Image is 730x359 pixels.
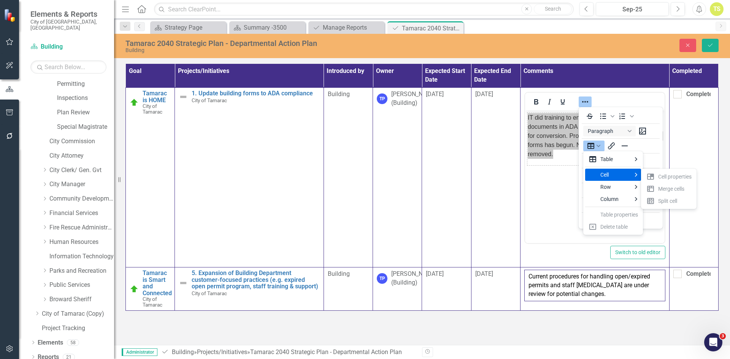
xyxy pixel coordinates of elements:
[49,238,114,247] a: Human Resources
[475,270,493,277] span: [DATE]
[122,348,157,356] span: Administrator
[143,90,171,103] a: Tamarac is HOME
[49,166,114,175] a: City Clerk/ Gen. Gvt
[49,252,114,261] a: Information Technology
[30,9,106,19] span: Elements & Reports
[172,348,194,356] a: Building
[583,126,636,136] button: Block Paragraph
[143,103,162,115] span: City of Tamarac
[130,285,139,294] img: In Progress
[328,90,350,98] span: Building
[475,90,493,98] span: [DATE]
[704,333,722,351] iframe: Intercom live chat
[179,92,188,101] img: Not Defined
[605,141,618,151] button: Insert/edit link
[402,24,462,33] div: Tamarac 2040 Strategic Plan - Departmental Action Plan
[600,155,631,164] div: Table
[192,90,319,97] a: 1. Update building forms to ADA compliance
[231,23,303,32] a: Summary -3500
[618,141,631,151] button: Horizontal line
[49,152,114,160] a: City Attorney
[165,23,224,32] div: Strategy Page
[616,111,635,122] div: Numbered list
[720,333,726,339] span: 3
[598,5,666,14] div: Sep-25
[125,47,458,53] div: Building
[585,169,641,181] div: Cell
[143,296,162,308] span: City of Tamarac
[583,111,596,122] button: Strikethrough
[49,223,114,232] a: Fire Rescue Administration
[57,123,114,131] a: Special Magistrate
[328,270,350,277] span: Building
[391,270,437,287] div: [PERSON_NAME] (Building)
[556,96,569,107] button: Underline
[658,172,692,181] div: Cell properties
[154,3,574,16] input: Search ClearPoint...
[250,348,402,356] div: Tamarac 2040 Strategic Plan - Departmental Action Plan
[597,111,616,122] div: Bullet list
[30,43,106,51] a: Building
[600,182,631,191] div: Row
[643,183,695,195] div: Merge cells
[192,290,227,296] span: City of Tamarac
[585,193,641,205] div: Column
[636,126,649,136] button: Insert image
[658,196,692,206] div: Split cell
[710,2,724,16] button: TS
[525,111,664,243] iframe: Rich Text Area
[579,96,592,107] button: Reveal or hide additional toolbar items
[130,98,139,107] img: In Progress
[192,97,227,103] span: City of Tamarac
[323,23,382,32] div: Manage Reports
[658,184,692,193] div: Merge cells
[49,180,114,189] a: City Manager
[543,96,556,107] button: Italic
[125,39,458,47] div: Tamarac 2040 Strategic Plan - Departmental Action Plan
[49,137,114,146] a: City Commission
[49,295,114,304] a: Broward Sheriff
[600,195,631,204] div: Column
[49,195,114,203] a: Community Development
[42,324,114,333] a: Project Tracking
[610,246,665,259] button: Switch to old editor
[583,141,605,151] button: Table
[426,270,444,277] span: [DATE]
[545,6,561,12] span: Search
[585,153,641,165] div: Table
[197,348,247,356] a: Projects/Initiatives
[57,108,114,117] a: Plan Review
[596,2,669,16] button: Sep-25
[600,170,631,179] div: Cell
[600,210,638,219] div: Table properties
[152,23,224,32] a: Strategy Page
[30,60,106,74] input: Search Below...
[588,128,625,134] span: Paragraph
[391,90,437,108] div: [PERSON_NAME] (Building)
[528,272,661,299] p: Current procedures for handling open/expired permits and staff [MEDICAL_DATA] are under review fo...
[30,19,106,31] small: City of [GEOGRAPHIC_DATA], [GEOGRAPHIC_DATA]
[534,4,572,14] button: Search
[643,195,695,207] div: Split cell
[49,267,114,275] a: Parks and Recreation
[67,339,79,346] div: 58
[161,348,416,357] div: » »
[530,96,543,107] button: Bold
[600,222,638,231] div: Delete table
[57,94,114,103] a: Inspections
[143,270,172,296] a: Tamarac is Smart and Connected
[244,23,303,32] div: Summary -3500
[49,209,114,218] a: Financial Services
[42,310,114,318] a: City of Tamarac (Copy)
[49,281,114,289] a: Public Services
[643,171,695,183] div: Cell properties
[38,338,63,347] a: Elements
[585,181,641,193] div: Row
[192,270,319,290] a: 5. Expansion of Building Department customer-focused practices (e.g. expired open permit program,...
[377,273,387,284] div: TP
[57,80,114,89] a: Permitting
[179,278,188,288] img: Not Defined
